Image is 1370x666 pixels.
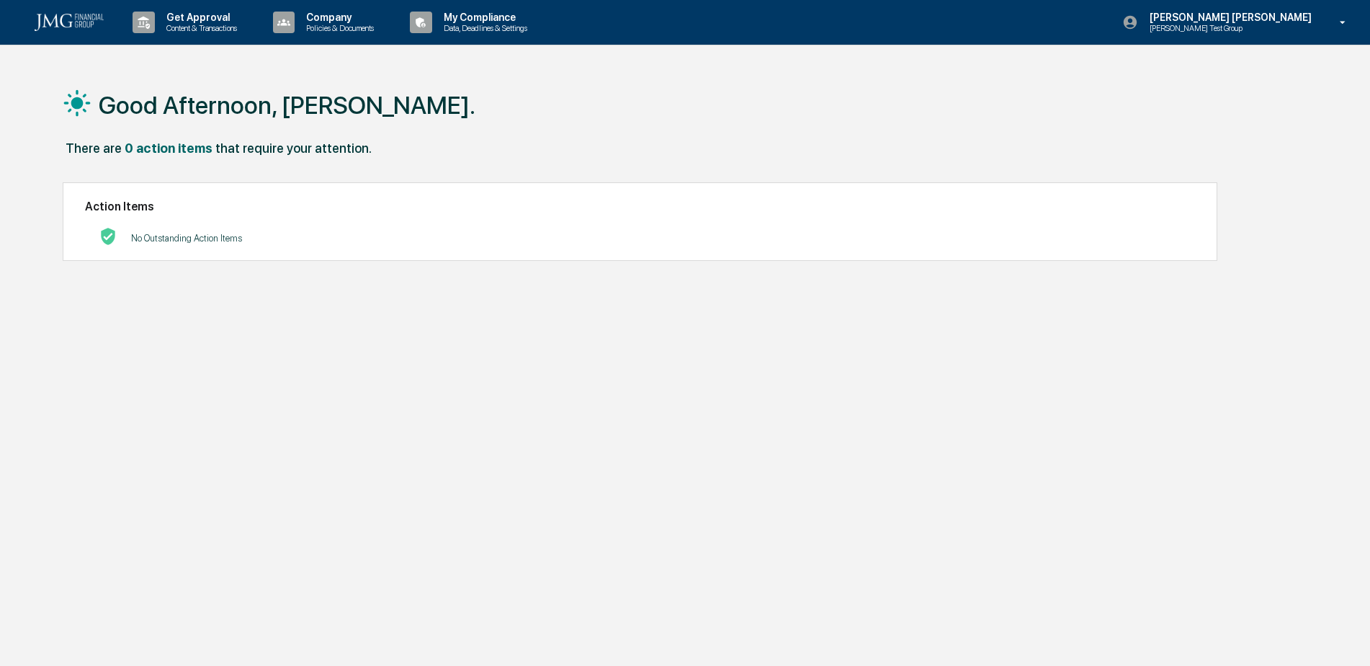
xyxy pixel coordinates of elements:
[155,12,244,23] p: Get Approval
[85,200,1195,213] h2: Action Items
[215,141,372,156] div: that require your attention.
[295,12,381,23] p: Company
[125,141,212,156] div: 0 action items
[131,233,242,244] p: No Outstanding Action Items
[1324,618,1363,657] iframe: Open customer support
[99,91,475,120] h1: Good Afternoon, [PERSON_NAME].
[432,23,534,33] p: Data, Deadlines & Settings
[1138,23,1279,33] p: [PERSON_NAME] Test Group
[35,14,104,31] img: logo
[432,12,534,23] p: My Compliance
[1138,12,1319,23] p: [PERSON_NAME] [PERSON_NAME]
[66,141,122,156] div: There are
[99,228,117,245] img: No Actions logo
[295,23,381,33] p: Policies & Documents
[155,23,244,33] p: Content & Transactions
